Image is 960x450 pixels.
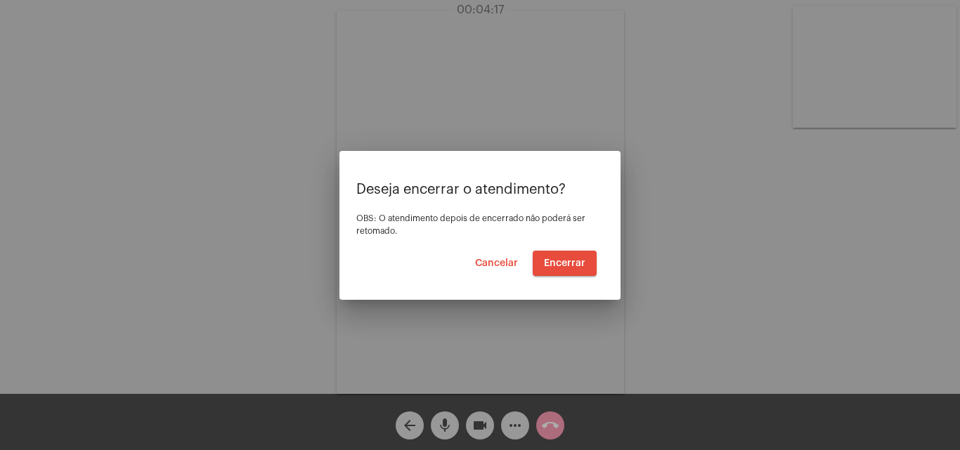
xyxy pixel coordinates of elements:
p: Deseja encerrar o atendimento? [356,182,604,197]
span: Encerrar [544,258,585,268]
span: Cancelar [475,258,518,268]
button: Encerrar [533,251,597,276]
span: OBS: O atendimento depois de encerrado não poderá ser retomado. [356,214,585,235]
button: Cancelar [464,251,529,276]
